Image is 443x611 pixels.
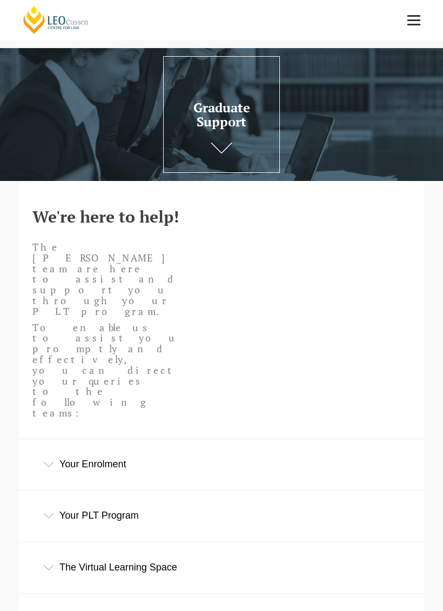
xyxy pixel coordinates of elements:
[32,323,180,419] p: To enable us to assist you promptly and effectively, you can direct your queries to the following...
[19,542,424,593] div: The Virtual Learning Space
[169,100,275,129] h1: Graduate Support
[19,439,424,489] div: Your Enrolment
[32,242,180,317] p: The [PERSON_NAME] team are here to assist and support you through your PLT program.
[19,491,424,541] div: Your PLT Program
[22,5,90,35] a: [PERSON_NAME] Centre for Law
[32,208,411,226] h2: We're here to help!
